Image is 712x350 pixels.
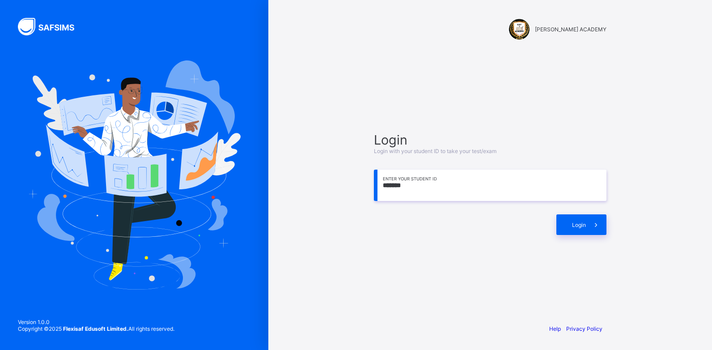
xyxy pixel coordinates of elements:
[374,148,496,154] span: Login with your student ID to take your test/exam
[566,325,602,332] a: Privacy Policy
[18,18,85,35] img: SAFSIMS Logo
[535,26,606,33] span: [PERSON_NAME] ACADEMY
[18,319,174,325] span: Version 1.0.0
[18,325,174,332] span: Copyright © 2025 All rights reserved.
[374,132,606,148] span: Login
[28,60,241,290] img: Hero Image
[572,222,586,228] span: Login
[549,325,561,332] a: Help
[63,325,128,332] strong: Flexisaf Edusoft Limited.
